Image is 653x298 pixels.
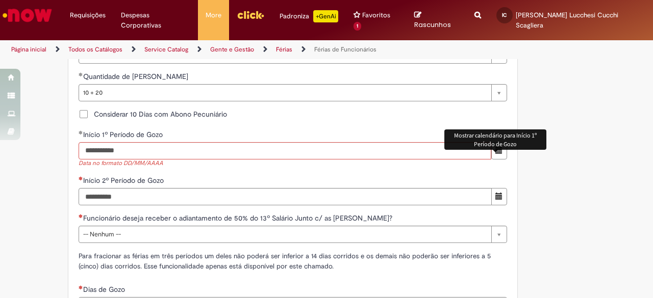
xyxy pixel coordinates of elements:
[83,176,166,185] span: Início 2º Período de Gozo
[444,129,546,150] div: Mostrar calendário para Início 1º Período de Gozo
[79,142,491,159] input: Início 1º Período de Gozo
[83,285,127,294] span: Dias de Gozo
[362,10,390,20] span: Favoritos
[516,11,618,30] span: [PERSON_NAME] Lucchesi Cucchi Scagliera
[79,72,83,76] span: Obrigatório Preenchido
[11,45,46,53] a: Página inicial
[414,20,451,30] span: Rascunhos
[79,159,507,168] span: Data no formato DD/MM/AAAA
[83,85,486,101] span: 10 + 20
[68,45,122,53] a: Todos os Catálogos
[1,5,54,25] img: ServiceNow
[83,226,486,242] span: -- Nenhum --
[121,10,190,31] span: Despesas Corporativas
[210,45,254,53] a: Gente e Gestão
[79,252,491,270] span: Para fracionar as férias em três períodos um deles não poderá ser inferior a 14 dias corridos e o...
[144,45,188,53] a: Service Catalog
[8,40,428,59] ul: Trilhas de página
[237,7,264,22] img: click_logo_yellow_360x200.png
[354,22,361,31] span: 1
[79,214,83,218] span: Necessários
[313,10,338,22] p: +GenAi
[70,10,106,20] span: Requisições
[79,176,83,180] span: Necessários
[414,11,459,30] a: Rascunhos
[314,45,376,53] a: Férias de Funcionários
[276,45,292,53] a: Férias
[491,188,507,205] button: Mostrar calendário para Início 2º Período de Gozo
[94,109,227,119] span: Considerar 10 Dias com Abono Pecuniário
[280,10,338,22] div: Padroniza
[83,130,165,139] span: Início 1º Período de Gozo
[79,188,492,205] input: Início 2º Período de Gozo
[502,12,507,18] span: IC
[83,72,190,81] span: Quantidade de [PERSON_NAME]
[79,130,83,134] span: Obrigatório Preenchido
[83,213,394,223] span: Funcionário deseja receber o adiantamento de 50% do 13º Salário Junto c/ as [PERSON_NAME]?
[79,285,83,289] span: Necessários
[206,10,221,20] span: More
